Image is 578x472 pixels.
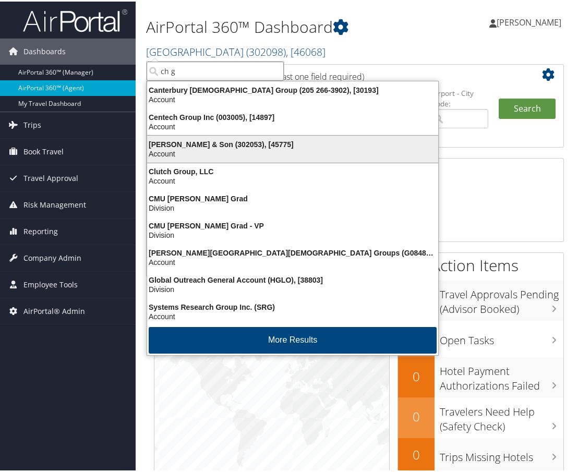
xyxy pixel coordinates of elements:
[141,138,444,148] div: [PERSON_NAME] & Son (302053), [45775]
[162,65,522,82] h2: Airtinerary Lookup
[23,190,86,216] span: Risk Management
[141,165,444,175] div: Clutch Group, LLC
[23,297,85,323] span: AirPortal® Admin
[440,398,563,432] h3: Travelers Need Help (Safety Check)
[499,97,556,118] button: Search
[141,310,444,320] div: Account
[497,15,561,27] span: [PERSON_NAME]
[141,256,444,265] div: Account
[141,247,444,256] div: [PERSON_NAME][GEOGRAPHIC_DATA][DEMOGRAPHIC_DATA] Groups (G08488), [35935]
[23,7,127,31] img: airportal-logo.png
[286,43,326,57] span: , [ 46068 ]
[141,283,444,293] div: Division
[23,270,78,296] span: Employee Tools
[147,60,284,79] input: Search Accounts
[440,357,563,392] h3: Hotel Payment Authorizations Failed
[141,93,444,103] div: Account
[398,366,435,384] h2: 0
[141,274,444,283] div: Global Outreach General Account (HGLO), [38803]
[398,406,435,424] h2: 0
[23,244,81,270] span: Company Admin
[431,87,488,108] label: Airport - City Code:
[264,69,364,81] span: (at least one field required)
[398,319,563,356] a: 2Open Tasks
[440,281,563,315] h3: Travel Approvals Pending (Advisor Booked)
[398,253,563,275] h1: My Action Items
[149,325,437,352] button: More Results
[141,229,444,238] div: Division
[141,84,444,93] div: Canterbury [DEMOGRAPHIC_DATA] Group (205 266-3902), [30193]
[141,111,444,120] div: Centech Group Inc (003005), [14897]
[398,444,435,462] h2: 0
[398,279,563,319] a: 0Travel Approvals Pending (Advisor Booked)
[23,164,78,190] span: Travel Approval
[398,396,563,436] a: 0Travelers Need Help (Safety Check)
[141,120,444,130] div: Account
[141,301,444,310] div: Systems Research Group Inc. (SRG)
[23,37,66,63] span: Dashboards
[146,43,326,57] a: [GEOGRAPHIC_DATA]
[141,175,444,184] div: Account
[23,217,58,243] span: Reporting
[489,5,572,37] a: [PERSON_NAME]
[141,220,444,229] div: CMU [PERSON_NAME] Grad - VP
[23,137,64,163] span: Book Travel
[141,192,444,202] div: CMU [PERSON_NAME] Grad
[440,443,563,463] h3: Trips Missing Hotels
[23,111,41,137] span: Trips
[146,15,430,37] h1: AirPortal 360™ Dashboard
[141,202,444,211] div: Division
[141,148,444,157] div: Account
[398,356,563,396] a: 0Hotel Payment Authorizations Failed
[246,43,286,57] span: ( 302098 )
[440,326,563,346] h3: Open Tasks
